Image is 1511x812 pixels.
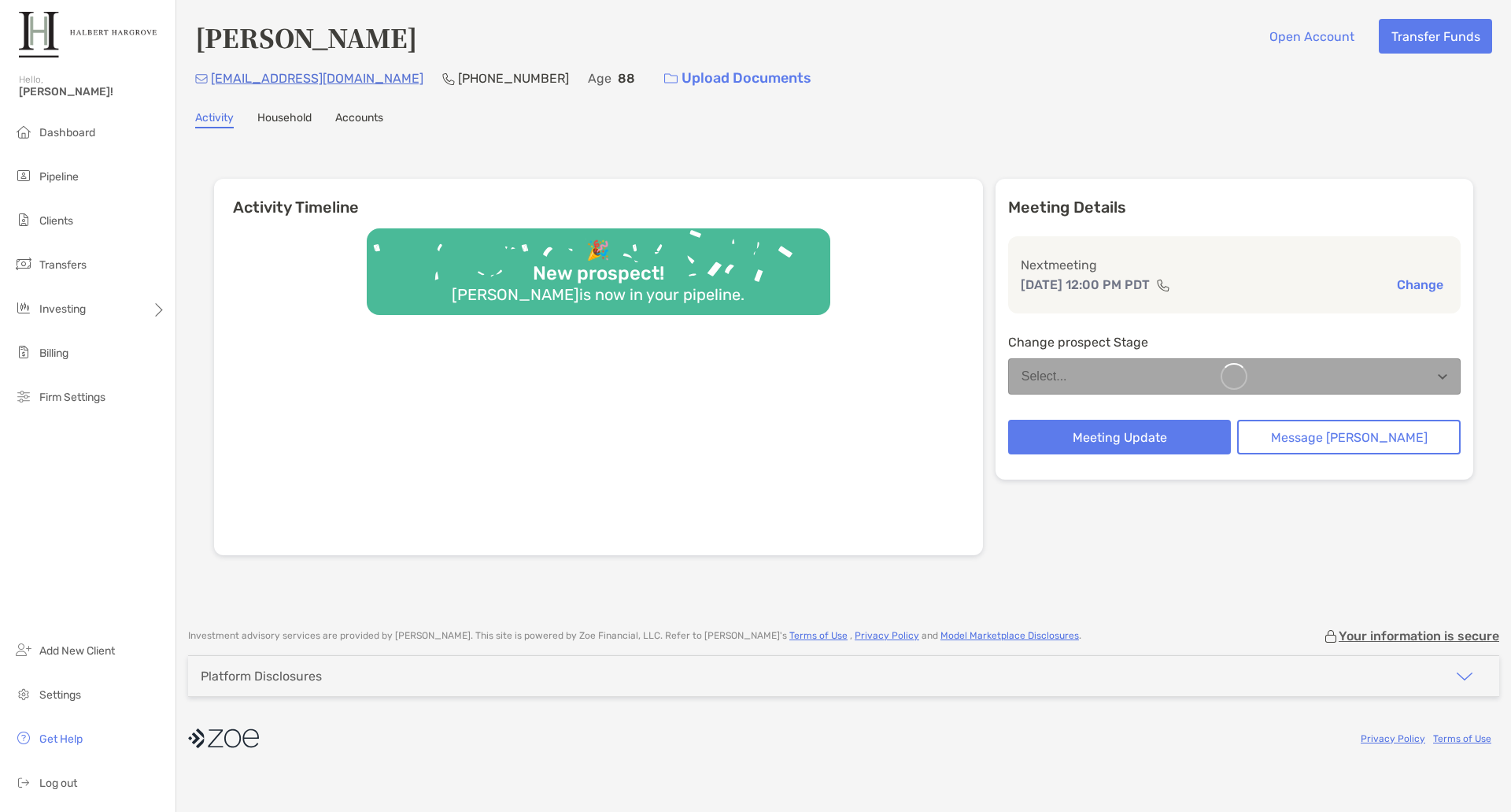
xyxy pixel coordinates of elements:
div: New prospect! [526,262,671,285]
img: company logo [188,721,259,756]
div: 🎉 [580,239,616,262]
img: logout icon [14,773,33,792]
button: Meeting Update [1008,420,1232,454]
div: [PERSON_NAME] is now in your pipeline. [445,285,751,304]
img: pipeline icon [14,166,33,185]
p: Meeting Details [1008,198,1461,217]
img: Phone Icon [442,72,455,85]
a: Privacy Policy [855,630,919,641]
div: Platform Disclosures [201,669,322,684]
img: get-help icon [14,729,33,747]
img: icon arrow [1455,667,1474,686]
span: Log out [39,777,77,790]
p: [PHONE_NUMBER] [458,69,569,88]
button: Open Account [1257,19,1366,54]
p: 88 [618,69,635,88]
h6: Activity Timeline [214,179,983,217]
a: Privacy Policy [1361,733,1425,744]
img: Email Icon [195,74,208,83]
img: investing icon [14,298,33,317]
img: Confetti [367,228,830,302]
span: Dashboard [39,126,95,139]
a: Model Marketplace Disclosures [940,630,1079,641]
a: Household [257,111,312,128]
img: billing icon [14,343,33,362]
img: clients icon [14,210,33,229]
a: Activity [195,111,234,128]
a: Accounts [335,111,383,128]
button: Message [PERSON_NAME] [1237,420,1461,454]
p: [EMAIL_ADDRESS][DOMAIN_NAME] [211,69,423,88]
span: Add New Client [39,644,115,658]
img: Zoe Logo [19,6,157,63]
p: Next meeting [1021,255,1448,275]
span: Pipeline [39,170,79,184]
img: communication type [1156,279,1170,291]
img: transfers icon [14,254,33,273]
p: Investment advisory services are provided by [PERSON_NAME] . This site is powered by Zoe Financia... [188,630,1081,642]
a: Terms of Use [789,630,848,641]
img: dashboard icon [14,122,33,141]
span: Transfers [39,258,87,272]
img: firm-settings icon [14,387,33,406]
p: Change prospect Stage [1008,332,1461,352]
p: Age [588,69,611,88]
img: button icon [664,73,678,84]
p: Your information is secure [1339,628,1499,643]
img: settings icon [14,684,33,703]
span: Firm Settings [39,391,105,404]
a: Upload Documents [654,61,822,95]
span: Settings [39,688,81,702]
img: add_new_client icon [14,640,33,659]
span: [PERSON_NAME]! [19,85,166,98]
span: Get Help [39,732,83,746]
span: Clients [39,214,73,228]
button: Change [1392,276,1448,293]
h4: [PERSON_NAME] [195,19,417,55]
span: Billing [39,347,68,360]
button: Transfer Funds [1379,19,1492,54]
span: Investing [39,302,86,316]
p: [DATE] 12:00 PM PDT [1021,275,1150,295]
a: Terms of Use [1433,733,1491,744]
